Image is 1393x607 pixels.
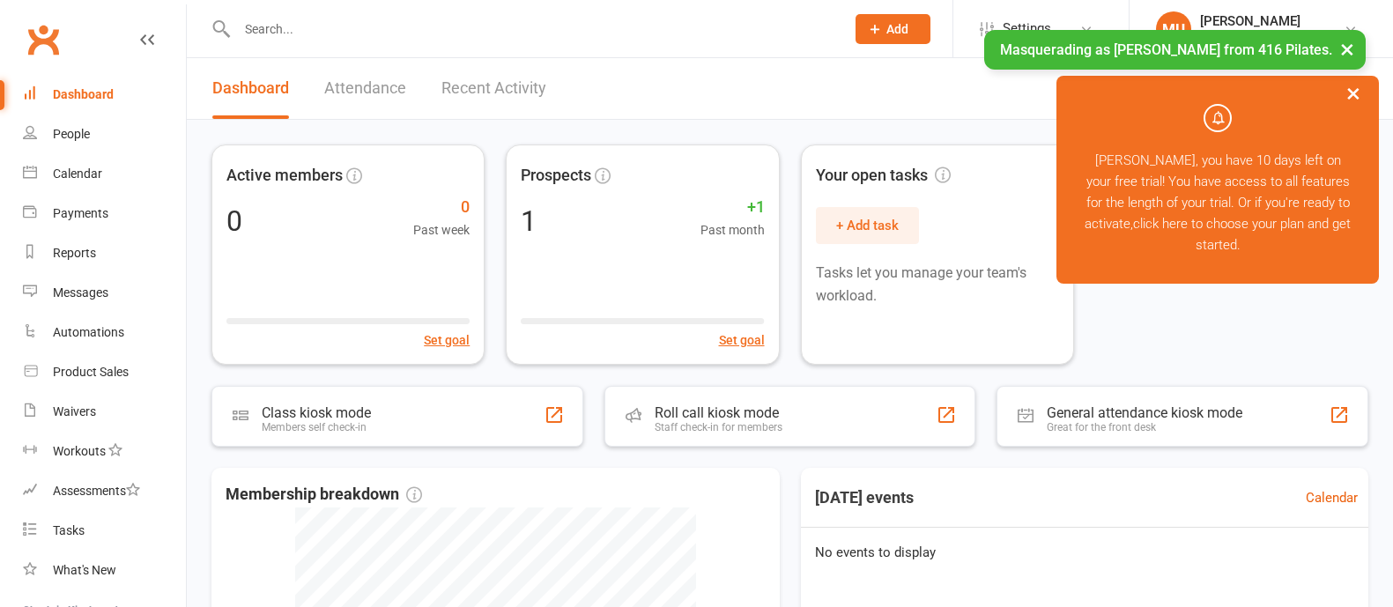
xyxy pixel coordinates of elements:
[23,313,186,352] a: Automations
[53,365,129,379] div: Product Sales
[53,523,85,537] div: Tasks
[53,444,106,458] div: Workouts
[1047,404,1242,421] div: General attendance kiosk mode
[816,163,951,189] span: Your open tasks
[232,17,833,41] input: Search...
[1133,216,1351,253] a: click here to choose your plan and get started.
[226,207,242,235] div: 0
[53,484,140,498] div: Assessments
[212,58,289,119] a: Dashboard
[53,325,124,339] div: Automations
[521,163,591,189] span: Prospects
[700,195,765,220] span: +1
[53,127,90,141] div: People
[655,421,782,433] div: Staff check-in for members
[23,511,186,551] a: Tasks
[23,551,186,590] a: What's New
[53,246,96,260] div: Reports
[53,167,102,181] div: Calendar
[324,58,406,119] a: Attendance
[262,404,371,421] div: Class kiosk mode
[816,207,919,244] button: + Add task
[794,528,1376,577] div: No events to display
[23,352,186,392] a: Product Sales
[23,392,186,432] a: Waivers
[21,18,65,62] a: Clubworx
[226,163,343,189] span: Active members
[23,154,186,194] a: Calendar
[1156,11,1191,47] div: MU
[53,206,108,220] div: Payments
[521,207,537,235] div: 1
[23,432,186,471] a: Workouts
[700,220,765,240] span: Past month
[413,220,470,240] span: Past week
[1047,421,1242,433] div: Great for the front desk
[23,194,186,233] a: Payments
[441,58,546,119] a: Recent Activity
[886,22,908,36] span: Add
[23,273,186,313] a: Messages
[856,14,930,44] button: Add
[1331,30,1363,68] button: ×
[801,482,928,514] h3: [DATE] events
[53,285,108,300] div: Messages
[23,233,186,273] a: Reports
[226,482,422,507] span: Membership breakdown
[23,471,186,511] a: Assessments
[262,421,371,433] div: Members self check-in
[53,563,116,577] div: What's New
[413,195,470,220] span: 0
[424,330,470,350] button: Set goal
[1200,13,1300,29] div: [PERSON_NAME]
[53,404,96,418] div: Waivers
[1056,76,1379,284] div: [PERSON_NAME], you have 10 days left on your free trial! You have access to all features for the ...
[719,330,765,350] button: Set goal
[53,87,114,101] div: Dashboard
[1306,487,1358,508] a: Calendar
[655,404,782,421] div: Roll call kiosk mode
[1000,41,1332,58] span: Masquerading as [PERSON_NAME] from 416 Pilates.
[23,75,186,115] a: Dashboard
[1200,29,1300,45] div: 416 Pilates
[1337,74,1369,112] button: ×
[816,262,1059,307] p: Tasks let you manage your team's workload.
[1003,9,1051,48] span: Settings
[23,115,186,154] a: People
